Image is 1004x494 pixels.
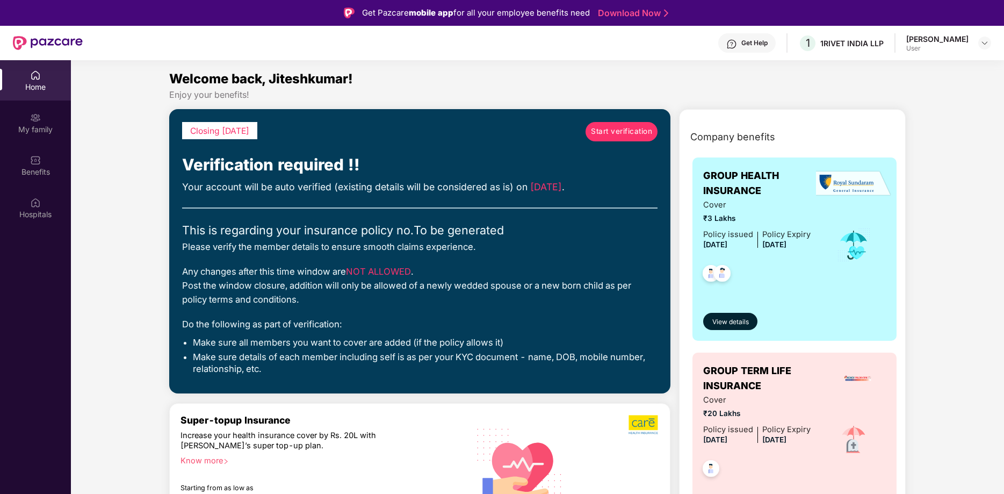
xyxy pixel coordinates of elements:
span: Welcome back, Jiteshkumar! [169,71,353,87]
div: Get Pazcare for all your employee benefits need [362,6,590,19]
span: GROUP TERM LIFE INSURANCE [703,363,830,394]
span: [DATE] [762,240,786,249]
span: GROUP HEALTH INSURANCE [703,168,821,199]
span: [DATE] [703,240,727,249]
span: [DATE] [530,181,562,192]
img: svg+xml;base64,PHN2ZyBpZD0iSG9tZSIgeG1sbnM9Imh0dHA6Ly93d3cudzMub3JnLzIwMDAvc3ZnIiB3aWR0aD0iMjAiIG... [30,70,41,81]
div: Enjoy your benefits! [169,89,906,101]
img: svg+xml;base64,PHN2ZyB3aWR0aD0iMjAiIGhlaWdodD0iMjAiIHZpZXdCb3g9IjAgMCAyMCAyMCIgZmlsbD0ibm9uZSIgeG... [30,112,41,123]
span: ₹3 Lakhs [703,213,811,224]
div: This is regarding your insurance policy no. To be generated [182,221,658,240]
span: 1 [806,37,810,49]
span: Cover [703,199,811,211]
span: [DATE] [703,435,727,444]
a: Download Now [598,8,665,19]
div: Please verify the member details to ensure smooth claims experience. [182,240,658,254]
div: [PERSON_NAME] [906,34,969,44]
span: Cover [703,394,811,406]
div: Increase your health insurance cover by Rs. 20L with [PERSON_NAME]’s super top-up plan. [180,431,414,452]
span: right [223,459,229,464]
div: Policy issued [703,228,753,241]
div: Super-topup Insurance [180,414,460,426]
img: svg+xml;base64,PHN2ZyBpZD0iSG9zcGl0YWxzIiB4bWxucz0iaHR0cDovL3d3dy53My5vcmcvMjAwMC9zdmciIHdpZHRoPS... [30,197,41,208]
img: svg+xml;base64,PHN2ZyBpZD0iRHJvcGRvd24tMzJ4MzIiIHhtbG5zPSJodHRwOi8vd3d3LnczLm9yZy8yMDAwL3N2ZyIgd2... [980,39,989,47]
img: New Pazcare Logo [13,36,83,50]
span: NOT ALLOWED [346,266,411,277]
div: Policy Expiry [762,228,811,241]
span: Start verification [591,126,652,137]
img: svg+xml;base64,PHN2ZyBpZD0iSGVscC0zMngzMiIgeG1sbnM9Imh0dHA6Ly93d3cudzMub3JnLzIwMDAvc3ZnIiB3aWR0aD... [726,39,737,49]
div: Get Help [741,39,768,47]
img: svg+xml;base64,PHN2ZyB4bWxucz0iaHR0cDovL3d3dy53My5vcmcvMjAwMC9zdmciIHdpZHRoPSI0OC45NDMiIGhlaWdodD... [698,262,724,288]
img: insurerLogo [816,170,891,197]
img: Logo [344,8,355,18]
div: Know more [180,456,453,463]
div: 1RIVET INDIA LLP [820,38,884,48]
img: svg+xml;base64,PHN2ZyB4bWxucz0iaHR0cDovL3d3dy53My5vcmcvMjAwMC9zdmciIHdpZHRoPSI0OC45NDMiIGhlaWdodD... [709,262,735,288]
div: Do the following as part of verification: [182,317,658,331]
span: View details [712,317,749,327]
div: Policy issued [703,424,753,436]
div: Your account will be auto verified (existing details will be considered as is) on . [182,180,658,195]
li: Make sure details of each member including self is as per your KYC document - name, DOB, mobile n... [193,351,658,375]
img: b5dec4f62d2307b9de63beb79f102df3.png [629,414,659,435]
div: Policy Expiry [762,424,811,436]
li: Make sure all members you want to cover are added (if the policy allows it) [193,337,658,348]
img: icon [836,227,871,263]
img: Stroke [664,8,668,19]
img: icon [835,421,872,459]
button: View details [703,313,757,330]
img: svg+xml;base64,PHN2ZyB4bWxucz0iaHR0cDovL3d3dy53My5vcmcvMjAwMC9zdmciIHdpZHRoPSI0OC45NDMiIGhlaWdodD... [698,457,724,483]
span: Closing [DATE] [190,126,249,136]
div: Verification required !! [182,152,658,177]
div: User [906,44,969,53]
img: svg+xml;base64,PHN2ZyBpZD0iQmVuZWZpdHMiIHhtbG5zPSJodHRwOi8vd3d3LnczLm9yZy8yMDAwL3N2ZyIgd2lkdGg9Ij... [30,155,41,166]
strong: mobile app [409,8,453,18]
span: Company benefits [690,130,775,145]
a: Start verification [586,122,658,141]
div: Any changes after this time window are . Post the window closure, addition will only be allowed o... [182,264,658,306]
img: insurerLogo [843,364,872,393]
span: [DATE] [762,435,786,444]
span: ₹20 Lakhs [703,408,811,419]
div: Starting from as low as [180,484,414,491]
